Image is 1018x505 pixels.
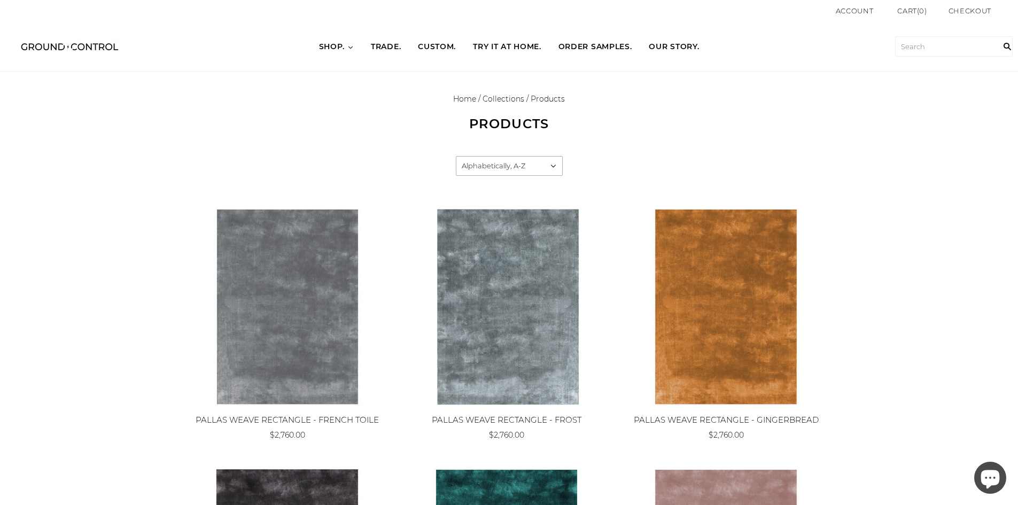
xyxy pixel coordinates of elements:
[432,415,581,425] a: PALLAS WEAVE RECTANGLE - FROST
[362,32,409,62] a: TRADE.
[919,6,924,15] span: 0
[649,42,699,52] span: OUR STORY.
[997,22,1018,71] input: Search
[196,415,379,425] a: PALLAS WEAVE RECTANGLE - FRENCH TOILE
[371,42,401,52] span: TRADE.
[558,42,632,52] span: ORDER SAMPLES.
[453,94,476,104] a: Home
[550,32,641,62] a: ORDER SAMPLES.
[531,94,565,104] span: Products
[270,430,305,440] span: $2,760.00
[418,42,456,52] span: CUSTOM.
[464,32,550,62] a: TRY IT AT HOME.
[473,42,541,52] span: TRY IT AT HOME.
[409,32,464,62] a: CUSTOM.
[483,94,524,104] a: Collections
[836,6,874,15] a: Account
[897,5,927,17] a: Cart(0)
[349,116,670,132] h1: Products
[897,6,917,15] span: Cart
[526,94,529,104] span: /
[971,462,1009,496] inbox-online-store-chat: Shopify online store chat
[640,32,708,62] a: OUR STORY.
[709,430,744,440] span: $2,760.00
[319,42,345,52] span: SHOP.
[634,415,819,425] a: PALLAS WEAVE RECTANGLE - GINGERBREAD
[489,430,524,440] span: $2,760.00
[478,94,480,104] span: /
[310,32,363,62] a: SHOP.
[895,36,1013,57] input: Search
